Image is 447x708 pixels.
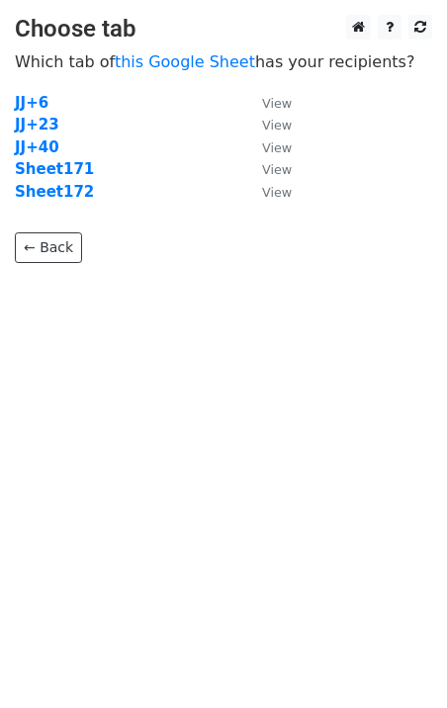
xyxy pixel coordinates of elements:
[242,116,292,133] a: View
[15,232,82,263] a: ← Back
[15,51,432,72] p: Which tab of has your recipients?
[242,138,292,156] a: View
[15,183,94,201] a: Sheet172
[348,613,447,708] iframe: Chat Widget
[262,140,292,155] small: View
[262,118,292,133] small: View
[15,15,432,44] h3: Choose tab
[15,94,48,112] a: JJ+6
[242,160,292,178] a: View
[15,116,59,133] a: JJ+23
[262,96,292,111] small: View
[15,138,59,156] a: JJ+40
[242,183,292,201] a: View
[262,162,292,177] small: View
[262,185,292,200] small: View
[242,94,292,112] a: View
[15,160,94,178] a: Sheet171
[115,52,255,71] a: this Google Sheet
